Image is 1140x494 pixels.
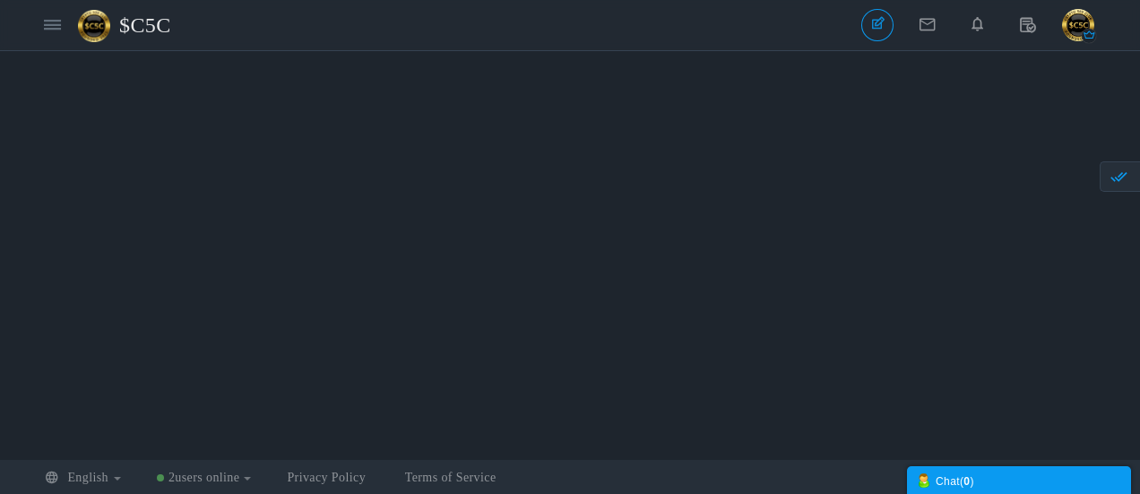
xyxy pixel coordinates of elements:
span: $C5C [119,4,185,46]
span: users online [175,471,239,484]
img: 91x91forum.png [78,10,119,42]
span: ( ) [960,475,974,488]
a: $C5C [78,4,185,46]
strong: 0 [963,475,970,488]
a: Terms of Service [405,471,497,484]
a: Privacy Policy [287,471,366,484]
img: cropcircle.png [1062,9,1094,41]
div: Chat [916,471,1122,490]
span: English [67,471,108,484]
a: 2 [157,471,251,484]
